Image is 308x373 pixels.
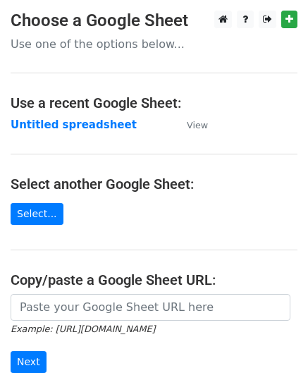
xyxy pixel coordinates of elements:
small: View [187,120,208,130]
p: Use one of the options below... [11,37,297,51]
h4: Use a recent Google Sheet: [11,94,297,111]
input: Next [11,351,47,373]
a: Untitled spreadsheet [11,118,137,131]
input: Paste your Google Sheet URL here [11,294,290,321]
h4: Select another Google Sheet: [11,176,297,192]
h4: Copy/paste a Google Sheet URL: [11,271,297,288]
a: View [173,118,208,131]
a: Select... [11,203,63,225]
h3: Choose a Google Sheet [11,11,297,31]
small: Example: [URL][DOMAIN_NAME] [11,324,155,334]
